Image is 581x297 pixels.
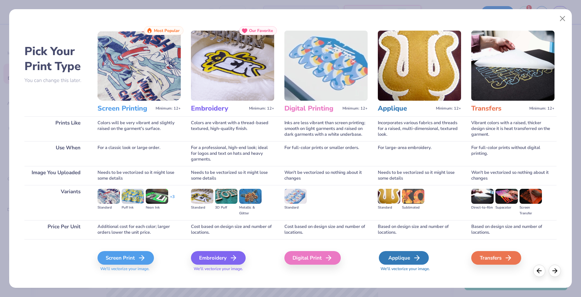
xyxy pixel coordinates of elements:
div: Cost based on design size and number of locations. [191,220,274,239]
button: Close [556,12,569,25]
img: Neon Ink [146,189,168,204]
div: For full-color prints or smaller orders. [284,141,368,166]
h2: Pick Your Print Type [24,44,87,74]
span: Our Favorite [249,28,273,33]
p: You can change this later. [24,78,87,83]
div: Colors will be very vibrant and slightly raised on the garment's surface. [98,116,181,141]
div: Prints Like [24,116,87,141]
div: Needs to be vectorized so it might lose some details [378,166,461,185]
div: Variants [24,185,87,220]
h3: Transfers [471,104,527,113]
div: Needs to be vectorized so it might lose some details [98,166,181,185]
div: Image You Uploaded [24,166,87,185]
div: Standard [98,205,120,211]
div: Won't be vectorized so nothing about it changes [471,166,554,185]
div: + 3 [170,194,175,205]
div: For a classic look or large order. [98,141,181,166]
div: Based on design size and number of locations. [471,220,554,239]
span: We'll vectorize your image. [378,266,461,272]
div: Standard [191,205,213,211]
div: Vibrant colors with a raised, thicker design since it is heat transferred on the garment. [471,116,554,141]
div: Sublimated [402,205,424,211]
div: Based on design size and number of locations. [378,220,461,239]
div: Price Per Unit [24,220,87,239]
div: Standard [378,205,400,211]
div: 3D Puff [215,205,237,211]
h3: Embroidery [191,104,246,113]
img: Standard [378,189,400,204]
div: Won't be vectorized so nothing about it changes [284,166,368,185]
span: Most Popular [154,28,180,33]
div: Puff Ink [122,205,144,211]
div: Cost based on design size and number of locations. [284,220,368,239]
img: Digital Printing [284,31,368,101]
div: Embroidery [191,251,246,265]
div: Standard [284,205,307,211]
div: For a professional, high-end look; ideal for logos and text on hats and heavy garments. [191,141,274,166]
img: Standard [284,189,307,204]
div: Needs to be vectorized so it might lose some details [191,166,274,185]
img: Standard [191,189,213,204]
img: Standard [98,189,120,204]
img: 3D Puff [215,189,237,204]
span: Minimum: 12+ [436,106,461,111]
img: Sublimated [402,189,424,204]
img: Screen Transfer [520,189,542,204]
img: Screen Printing [98,31,181,101]
div: Neon Ink [146,205,168,211]
span: We'll vectorize your image. [98,266,181,272]
img: Supacolor [495,189,518,204]
div: Screen Transfer [520,205,542,216]
img: Embroidery [191,31,274,101]
span: Minimum: 12+ [156,106,181,111]
div: Screen Print [98,251,154,265]
div: Additional cost for each color; larger orders lower the unit price. [98,220,181,239]
div: Supacolor [495,205,518,211]
div: Applique [379,251,429,265]
span: We'll vectorize your image. [191,266,274,272]
img: Transfers [471,31,554,101]
div: Metallic & Glitter [239,205,262,216]
span: Minimum: 12+ [249,106,274,111]
div: Digital Print [284,251,341,265]
h3: Screen Printing [98,104,153,113]
div: For full-color prints without digital printing. [471,141,554,166]
div: Direct-to-film [471,205,494,211]
span: Minimum: 12+ [342,106,368,111]
img: Applique [378,31,461,101]
div: Colors are vibrant with a thread-based textured, high-quality finish. [191,116,274,141]
span: Minimum: 12+ [529,106,554,111]
img: Puff Ink [122,189,144,204]
img: Metallic & Glitter [239,189,262,204]
div: Incorporates various fabrics and threads for a raised, multi-dimensional, textured look. [378,116,461,141]
div: For large-area embroidery. [378,141,461,166]
img: Direct-to-film [471,189,494,204]
div: Transfers [471,251,521,265]
div: Use When [24,141,87,166]
div: Inks are less vibrant than screen printing; smooth on light garments and raised on dark garments ... [284,116,368,141]
h3: Applique [378,104,433,113]
h3: Digital Printing [284,104,340,113]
